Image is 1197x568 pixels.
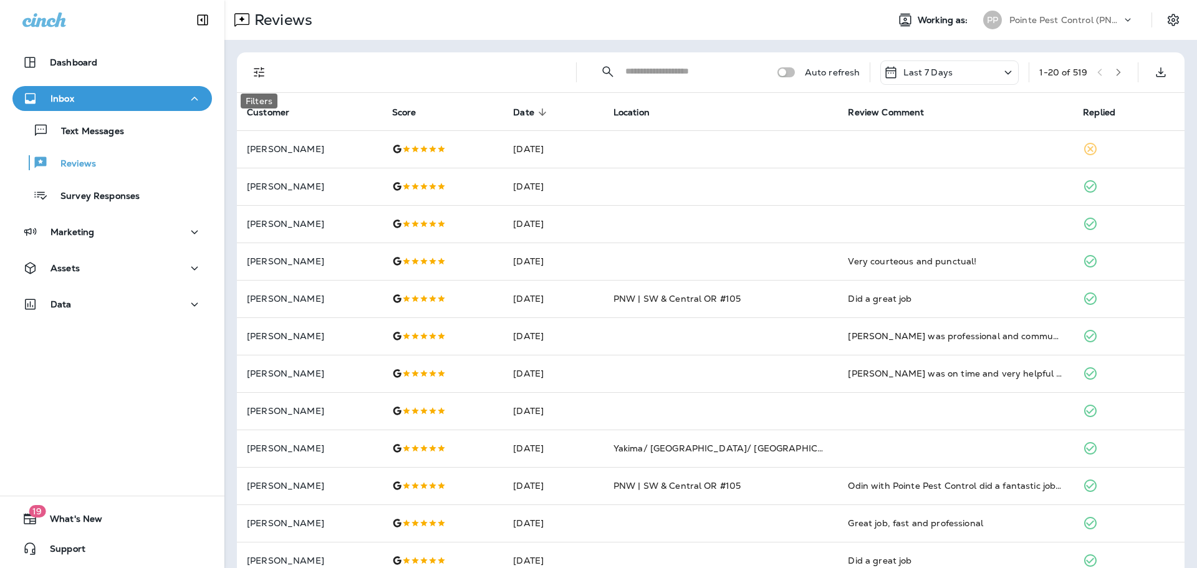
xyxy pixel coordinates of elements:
[392,107,416,118] span: Score
[50,94,74,103] p: Inbox
[247,256,372,266] p: [PERSON_NAME]
[503,392,603,430] td: [DATE]
[848,367,1063,380] div: Mason was on time and very helpful explaining the service.
[848,107,940,118] span: Review Comment
[805,67,860,77] p: Auto refresh
[50,57,97,67] p: Dashboard
[12,506,212,531] button: 19What's New
[247,331,372,341] p: [PERSON_NAME]
[503,430,603,467] td: [DATE]
[29,505,46,517] span: 19
[247,443,372,453] p: [PERSON_NAME]
[595,59,620,84] button: Collapse Search
[185,7,220,32] button: Collapse Sidebar
[613,107,650,118] span: Location
[1039,67,1087,77] div: 1 - 20 of 519
[503,504,603,542] td: [DATE]
[50,263,80,273] p: Assets
[12,292,212,317] button: Data
[249,11,312,29] p: Reviews
[503,317,603,355] td: [DATE]
[503,168,603,205] td: [DATE]
[613,480,741,491] span: PNW | SW & Central OR #105
[1083,107,1115,118] span: Replied
[37,514,102,529] span: What's New
[12,50,212,75] button: Dashboard
[848,517,1063,529] div: Great job, fast and professional
[848,479,1063,492] div: Odin with Pointe Pest Control did a fantastic job. He was quick, friendly, and knowledgeable. The...
[12,219,212,244] button: Marketing
[247,294,372,304] p: [PERSON_NAME]
[1009,15,1122,25] p: Pointe Pest Control (PNW)
[37,544,85,559] span: Support
[503,130,603,168] td: [DATE]
[50,227,94,237] p: Marketing
[12,536,212,561] button: Support
[247,518,372,528] p: [PERSON_NAME]
[247,107,289,118] span: Customer
[48,191,140,203] p: Survey Responses
[503,243,603,280] td: [DATE]
[848,292,1063,305] div: Did a great job
[903,67,953,77] p: Last 7 Days
[983,11,1002,29] div: PP
[503,355,603,392] td: [DATE]
[613,107,666,118] span: Location
[48,158,96,170] p: Reviews
[247,481,372,491] p: [PERSON_NAME]
[12,256,212,281] button: Assets
[613,293,741,304] span: PNW | SW & Central OR #105
[247,219,372,229] p: [PERSON_NAME]
[247,144,372,154] p: [PERSON_NAME]
[247,406,372,416] p: [PERSON_NAME]
[392,107,433,118] span: Score
[503,467,603,504] td: [DATE]
[503,280,603,317] td: [DATE]
[848,330,1063,342] div: John was professional and communicative! (Like always)
[503,205,603,243] td: [DATE]
[1162,9,1185,31] button: Settings
[848,107,924,118] span: Review Comment
[247,181,372,191] p: [PERSON_NAME]
[918,15,971,26] span: Working as:
[613,443,950,454] span: Yakima/ [GEOGRAPHIC_DATA]/ [GEOGRAPHIC_DATA] ([STREET_ADDRESS])
[1083,107,1132,118] span: Replied
[513,107,550,118] span: Date
[247,556,372,566] p: [PERSON_NAME]
[848,255,1063,267] div: Very courteous and punctual!
[50,299,72,309] p: Data
[848,554,1063,567] div: Did a great job
[241,94,277,108] div: Filters
[513,107,534,118] span: Date
[247,368,372,378] p: [PERSON_NAME]
[49,126,124,138] p: Text Messages
[1148,60,1173,85] button: Export as CSV
[247,60,272,85] button: Filters
[247,107,305,118] span: Customer
[12,86,212,111] button: Inbox
[12,150,212,176] button: Reviews
[12,117,212,143] button: Text Messages
[12,182,212,208] button: Survey Responses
